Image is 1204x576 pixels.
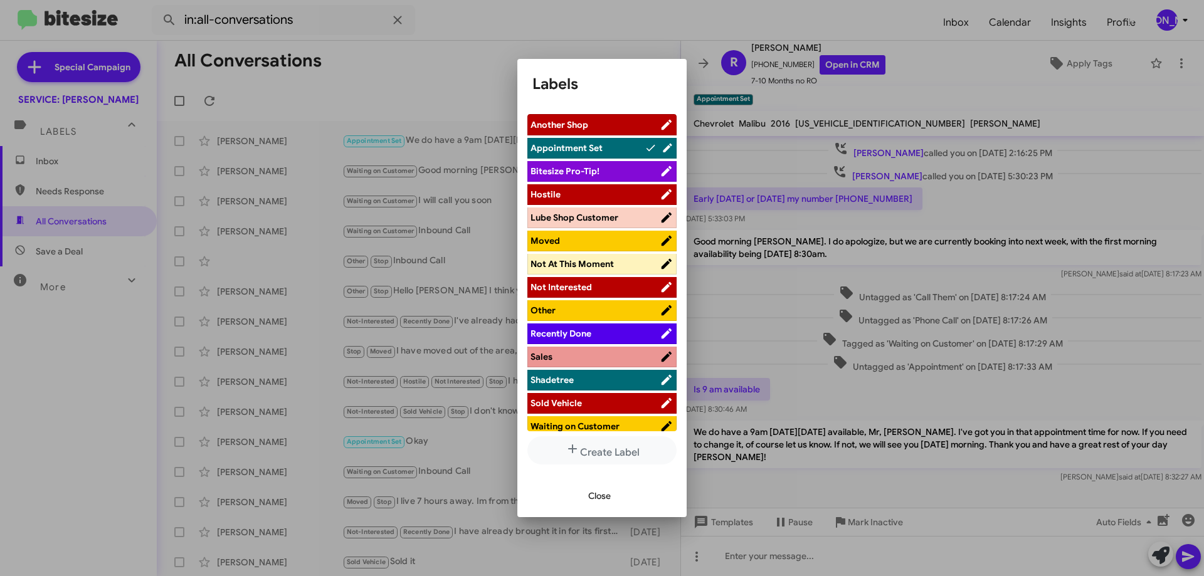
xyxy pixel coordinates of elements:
span: Sold Vehicle [531,397,582,409]
span: Not At This Moment [531,258,614,270]
button: Create Label [527,436,677,464]
span: Recently Done [531,328,591,339]
h1: Labels [532,74,672,94]
span: Hostile [531,189,561,200]
span: Moved [531,235,560,246]
span: Sales [531,351,552,362]
span: Close [588,484,611,507]
span: Shadetree [531,374,574,385]
button: Close [578,484,621,507]
span: Appointment Set [531,142,603,154]
span: Not Interested [531,281,592,293]
span: Lube Shop Customer [531,212,618,223]
span: Other [531,305,556,316]
span: Waiting on Customer [531,421,620,432]
span: Bitesize Pro-Tip! [531,165,599,177]
span: Another Shop [531,119,588,130]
